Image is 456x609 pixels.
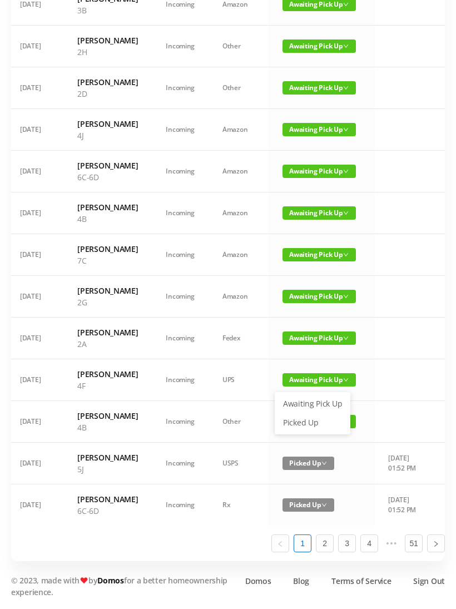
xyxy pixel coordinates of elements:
[321,502,327,508] i: icon: down
[77,368,138,380] h6: [PERSON_NAME]
[77,296,138,308] p: 2G
[209,401,269,443] td: Other
[343,127,349,132] i: icon: down
[77,255,138,266] p: 7C
[77,326,138,338] h6: [PERSON_NAME]
[77,285,138,296] h6: [PERSON_NAME]
[77,76,138,88] h6: [PERSON_NAME]
[209,151,269,192] td: Amazon
[316,535,333,552] a: 2
[276,414,349,432] a: Picked Up
[374,484,433,526] td: [DATE] 01:52 PM
[6,151,63,192] td: [DATE]
[77,118,138,130] h6: [PERSON_NAME]
[282,206,356,220] span: Awaiting Pick Up
[77,493,138,505] h6: [PERSON_NAME]
[152,318,209,359] td: Incoming
[6,484,63,526] td: [DATE]
[282,165,356,178] span: Awaiting Pick Up
[6,359,63,401] td: [DATE]
[209,109,269,151] td: Amazon
[433,541,439,547] i: icon: right
[6,276,63,318] td: [DATE]
[77,338,138,350] p: 2A
[293,575,309,587] a: Blog
[405,534,423,552] li: 51
[77,88,138,100] p: 2D
[209,484,269,526] td: Rx
[361,535,378,552] a: 4
[282,39,356,53] span: Awaiting Pick Up
[343,294,349,299] i: icon: down
[209,359,269,401] td: UPS
[77,4,138,16] p: 3B
[152,276,209,318] td: Incoming
[152,192,209,234] td: Incoming
[77,452,138,463] h6: [PERSON_NAME]
[282,373,356,387] span: Awaiting Pick Up
[209,443,269,484] td: USPS
[282,123,356,136] span: Awaiting Pick Up
[331,575,391,587] a: Terms of Service
[294,535,311,552] a: 1
[338,534,356,552] li: 3
[6,67,63,109] td: [DATE]
[343,169,349,174] i: icon: down
[282,290,356,303] span: Awaiting Pick Up
[6,26,63,67] td: [DATE]
[77,243,138,255] h6: [PERSON_NAME]
[339,535,355,552] a: 3
[77,422,138,433] p: 4B
[282,248,356,261] span: Awaiting Pick Up
[152,359,209,401] td: Incoming
[271,534,289,552] li: Previous Page
[77,505,138,517] p: 6C-6D
[277,541,284,547] i: icon: left
[343,252,349,258] i: icon: down
[245,575,271,587] a: Domos
[374,443,433,484] td: [DATE] 01:52 PM
[316,534,334,552] li: 2
[77,213,138,225] p: 4B
[77,130,138,141] p: 4J
[6,109,63,151] td: [DATE]
[209,192,269,234] td: Amazon
[97,575,124,586] a: Domos
[343,210,349,216] i: icon: down
[77,34,138,46] h6: [PERSON_NAME]
[77,201,138,213] h6: [PERSON_NAME]
[321,461,327,466] i: icon: down
[209,318,269,359] td: Fedex
[405,535,422,552] a: 51
[152,234,209,276] td: Incoming
[152,484,209,526] td: Incoming
[77,380,138,392] p: 4F
[343,377,349,383] i: icon: down
[77,171,138,183] p: 6C-6D
[152,151,209,192] td: Incoming
[152,401,209,443] td: Incoming
[77,46,138,58] p: 2H
[209,276,269,318] td: Amazon
[343,2,349,7] i: icon: down
[6,318,63,359] td: [DATE]
[6,234,63,276] td: [DATE]
[6,192,63,234] td: [DATE]
[282,81,356,95] span: Awaiting Pick Up
[11,575,234,598] p: © 2023, made with by for a better homeownership experience.
[343,85,349,91] i: icon: down
[152,26,209,67] td: Incoming
[6,443,63,484] td: [DATE]
[77,463,138,475] p: 5J
[209,26,269,67] td: Other
[427,534,445,552] li: Next Page
[209,67,269,109] td: Other
[282,331,356,345] span: Awaiting Pick Up
[152,109,209,151] td: Incoming
[413,575,445,587] a: Sign Out
[282,498,334,512] span: Picked Up
[383,534,400,552] li: Next 5 Pages
[152,67,209,109] td: Incoming
[383,534,400,552] span: •••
